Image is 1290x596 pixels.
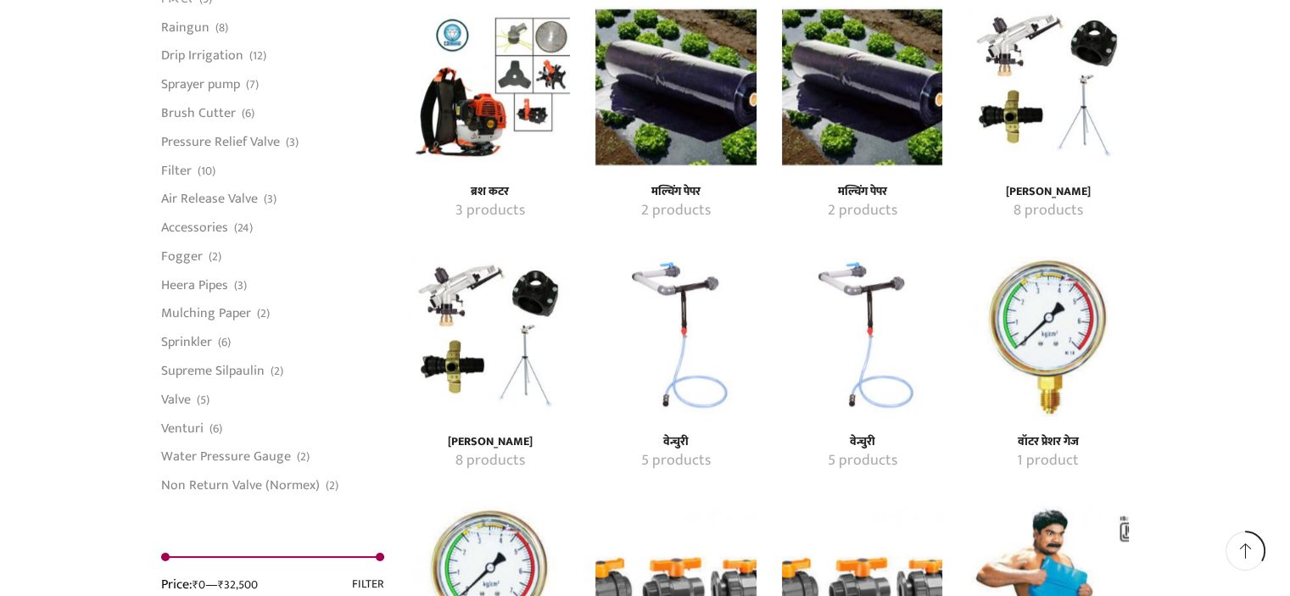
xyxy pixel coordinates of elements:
[455,200,525,222] mark: 3 products
[161,414,204,443] a: Venturi
[986,435,1109,449] a: Visit product category वॉटर प्रेशर गेज
[428,185,551,199] a: Visit product category ब्रश कटर
[986,450,1109,472] a: Visit product category वॉटर प्रेशर गेज
[257,305,270,322] span: (2)
[218,334,231,351] span: (6)
[161,127,280,156] a: Pressure Relief Valve
[161,385,191,414] a: Valve
[161,242,203,270] a: Fogger
[986,200,1109,222] a: Visit product category रेन गन
[801,450,924,472] a: Visit product category वेन्चुरी
[801,185,924,199] h4: मल्चिंग पेपर
[234,220,253,237] span: (24)
[215,19,228,36] span: (8)
[614,185,737,199] a: Visit product category मल्चिंग पेपर
[161,471,320,495] a: Non Return Valve (Normex)
[161,443,291,471] a: Water Pressure Gauge
[641,200,711,222] mark: 2 products
[161,357,265,386] a: Supreme Silpaulin
[782,256,942,416] a: Visit product category वेन्चुरी
[410,256,570,416] img: रेन गन
[428,185,551,199] h4: ब्रश कटर
[782,6,942,166] img: मल्चिंग पेपर
[286,134,299,151] span: (3)
[801,435,924,449] h4: वेन्चुरी
[242,105,254,122] span: (6)
[297,448,310,465] span: (2)
[455,450,525,472] mark: 8 products
[428,200,551,222] a: Visit product category ब्रश कटर
[161,42,243,70] a: Drip Irrigation
[161,185,258,214] a: Air Release Valve
[968,256,1128,416] img: वॉटर प्रेशर गेज
[264,191,276,208] span: (3)
[246,76,259,93] span: (7)
[218,575,258,594] span: ₹32,500
[326,477,338,494] span: (2)
[410,6,570,166] img: ब्रश कटर
[801,185,924,199] a: Visit product category मल्चिंग पेपर
[614,435,737,449] h4: वेन्चुरी
[968,256,1128,416] a: Visit product category वॉटर प्रेशर गेज
[595,6,756,166] img: मल्चिंग पेपर
[782,6,942,166] a: Visit product category मल्चिंग पेपर
[161,70,240,99] a: Sprayer pump
[209,421,222,437] span: (6)
[428,450,551,472] a: Visit product category रेन गन
[595,6,756,166] a: Visit product category मल्चिंग पेपर
[161,575,258,594] div: Price: —
[271,363,283,380] span: (2)
[614,185,737,199] h4: मल्चिंग पेपर
[614,200,737,222] a: Visit product category मल्चिंग पेपर
[352,575,384,594] button: Filter
[161,214,228,242] a: Accessories
[193,575,205,594] span: ₹0
[198,163,215,180] span: (10)
[249,47,266,64] span: (12)
[234,277,247,294] span: (3)
[968,6,1128,166] a: Visit product category रेन गन
[209,248,221,265] span: (2)
[161,270,228,299] a: Heera Pipes
[614,450,737,472] a: Visit product category वेन्चुरी
[641,450,711,472] mark: 5 products
[1017,450,1079,472] mark: 1 product
[161,99,236,128] a: Brush Cutter
[782,256,942,416] img: वेन्चुरी
[614,435,737,449] a: Visit product category वेन्चुरी
[161,299,251,328] a: Mulching Paper
[827,450,896,472] mark: 5 products
[986,185,1109,199] h4: [PERSON_NAME]
[161,13,209,42] a: Raingun
[827,200,896,222] mark: 2 products
[801,200,924,222] a: Visit product category मल्चिंग पेपर
[410,6,570,166] a: Visit product category ब्रश कटर
[595,256,756,416] img: वेन्चुरी
[428,435,551,449] a: Visit product category रेन गन
[986,185,1109,199] a: Visit product category रेन गन
[428,435,551,449] h4: [PERSON_NAME]
[595,256,756,416] a: Visit product category वेन्चुरी
[197,392,209,409] span: (5)
[161,156,192,185] a: Filter
[801,435,924,449] a: Visit product category वेन्चुरी
[161,328,212,357] a: Sprinkler
[986,435,1109,449] h4: वॉटर प्रेशर गेज
[1014,200,1083,222] mark: 8 products
[410,256,570,416] a: Visit product category रेन गन
[968,6,1128,166] img: रेन गन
